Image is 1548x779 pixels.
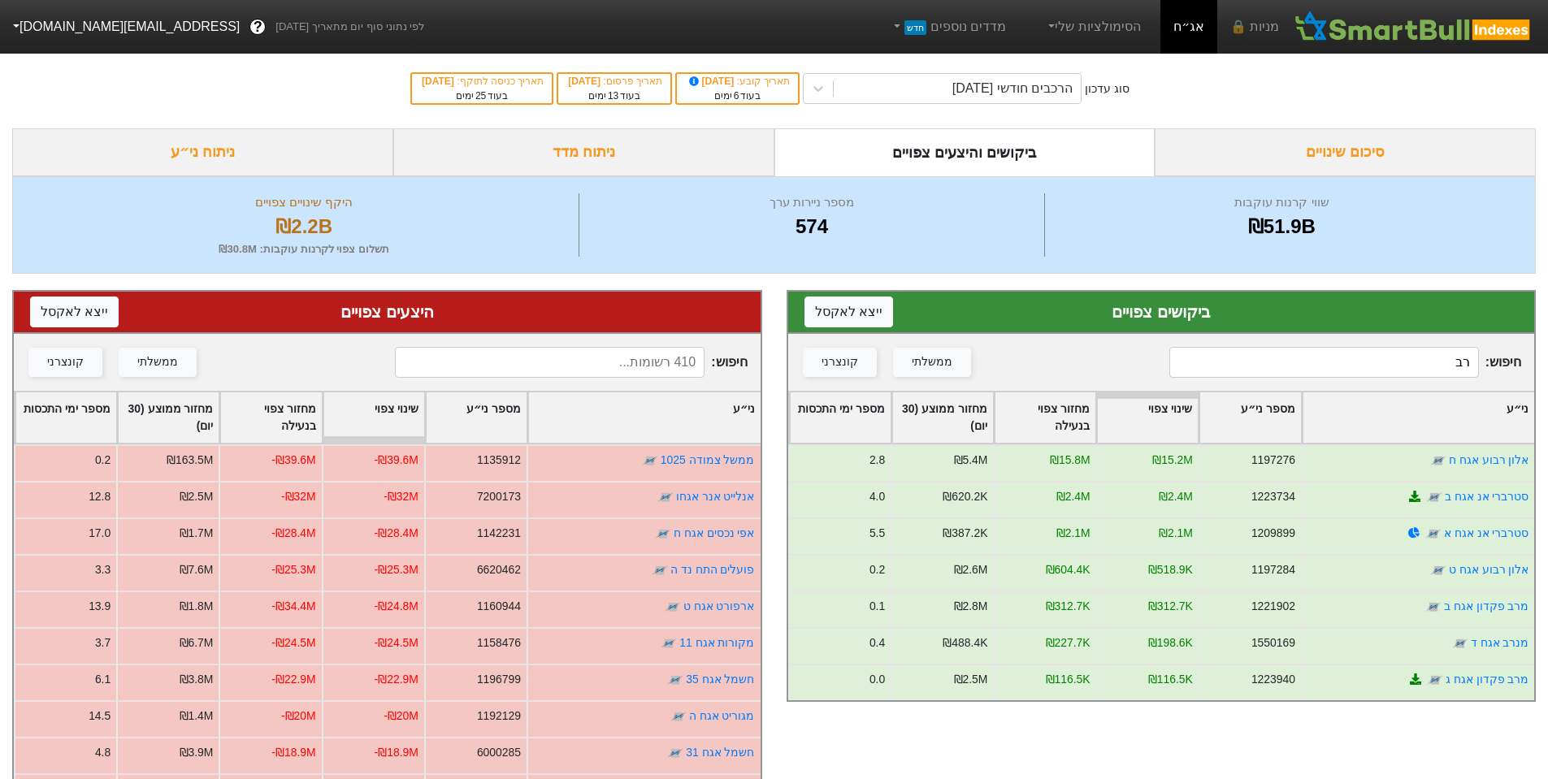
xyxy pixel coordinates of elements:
button: ממשלתי [893,348,971,377]
div: 4.8 [95,744,111,761]
div: 6000285 [477,744,521,761]
span: [DATE] [687,76,737,87]
span: 25 [475,90,486,102]
div: -₪25.3M [375,561,418,578]
img: tase link [667,672,683,688]
button: קונצרני [803,348,877,377]
div: ₪198.6K [1147,634,1192,651]
img: tase link [652,562,668,578]
a: מנרב אגח ד [1470,636,1528,649]
div: 13.9 [89,598,111,615]
img: tase link [661,635,677,651]
span: חיפוש : [395,347,747,378]
div: -₪22.9M [375,671,418,688]
span: חיפוש : [1169,347,1521,378]
div: 1192129 [477,708,521,725]
div: -₪22.9M [271,671,315,688]
div: ₪3.9M [180,744,214,761]
div: Toggle SortBy [1097,392,1198,443]
div: ביקושים והיצעים צפויים [774,128,1156,176]
div: 5.5 [869,525,884,542]
div: ₪116.5K [1147,671,1192,688]
div: ₪2.6M [953,561,987,578]
a: אפי נכסים אגח ח [674,526,755,539]
div: 0.2 [95,452,111,469]
a: סטרברי אנ אגח ב [1444,490,1528,503]
a: אנלייט אנר אגחו [676,490,755,503]
div: 7200173 [477,488,521,505]
div: Toggle SortBy [15,392,116,443]
a: אלון רבוע אגח ח [1448,453,1528,466]
div: סיכום שינויים [1155,128,1536,176]
div: -₪20M [384,708,418,725]
div: Toggle SortBy [118,392,219,443]
img: tase link [1429,452,1446,469]
a: ממשל צמודה 1025 [661,453,755,466]
div: ₪116.5K [1045,671,1090,688]
div: Toggle SortBy [426,392,527,443]
div: ₪1.4M [180,708,214,725]
div: 0.1 [869,598,884,615]
div: ₪1.8M [180,598,214,615]
div: 3.7 [95,634,111,651]
div: Toggle SortBy [790,392,891,443]
div: ₪5.4M [953,452,987,469]
a: סטרברי אנ אגח א [1443,526,1528,539]
img: tase link [1451,635,1468,651]
div: 1196799 [477,671,521,688]
div: מספר ניירות ערך [583,193,1039,212]
div: תאריך כניסה לתוקף : [420,74,544,89]
img: tase link [1426,672,1442,688]
a: מרב פקדון אגח ב [1443,599,1528,612]
div: בעוד ימים [685,89,790,103]
div: הרכבים חודשי [DATE] [952,79,1073,98]
div: ₪620.2K [943,488,987,505]
div: 1160944 [477,598,521,615]
img: tase link [657,489,674,505]
span: [DATE] [568,76,603,87]
div: 1223940 [1251,671,1294,688]
div: 0.2 [869,561,884,578]
div: -₪24.5M [271,634,315,651]
div: ₪3.8M [180,671,214,688]
div: ₪312.7K [1147,598,1192,615]
img: tase link [667,745,683,761]
div: ₪2.1M [1056,525,1090,542]
div: ₪2.2B [33,212,575,241]
div: 1223734 [1251,488,1294,505]
div: ₪2.5M [180,488,214,505]
div: ממשלתי [912,353,952,371]
input: 410 רשומות... [395,347,705,378]
div: Toggle SortBy [1303,392,1534,443]
div: -₪34.4M [271,598,315,615]
div: ₪15.8M [1049,452,1090,469]
div: ₪387.2K [943,525,987,542]
div: ביקושים צפויים [804,300,1519,324]
img: tase link [1429,562,1446,578]
div: Toggle SortBy [220,392,321,443]
div: ₪7.6M [180,561,214,578]
div: ₪163.5M [167,452,213,469]
div: -₪18.9M [375,744,418,761]
a: הסימולציות שלי [1039,11,1147,43]
a: פועלים התח נד ה [670,563,755,576]
div: 0.0 [869,671,884,688]
img: tase link [1425,489,1442,505]
div: ₪518.9K [1147,561,1192,578]
input: 164 רשומות... [1169,347,1479,378]
a: חשמל אגח 35 [686,673,754,686]
span: 6 [734,90,739,102]
div: 2.8 [869,452,884,469]
div: ₪604.4K [1045,561,1090,578]
div: ₪2.4M [1158,488,1192,505]
div: -₪24.8M [375,598,418,615]
div: היקף שינויים צפויים [33,193,575,212]
a: מדדים נוספיםחדש [883,11,1012,43]
div: -₪32M [281,488,316,505]
div: 3.3 [95,561,111,578]
div: 1135912 [477,452,521,469]
img: tase link [642,452,658,469]
span: 13 [608,90,618,102]
div: 1197284 [1251,561,1294,578]
div: 1550169 [1251,634,1294,651]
